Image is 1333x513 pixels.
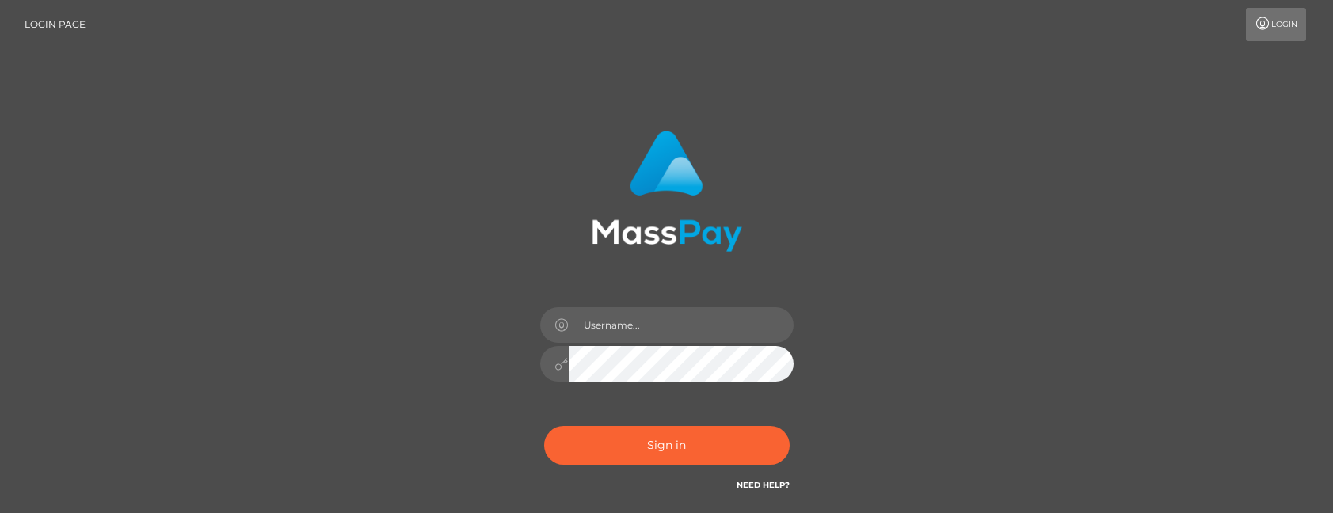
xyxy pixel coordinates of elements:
[1246,8,1306,41] a: Login
[592,131,742,252] img: MassPay Login
[737,480,790,490] a: Need Help?
[569,307,794,343] input: Username...
[544,426,790,465] button: Sign in
[25,8,86,41] a: Login Page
